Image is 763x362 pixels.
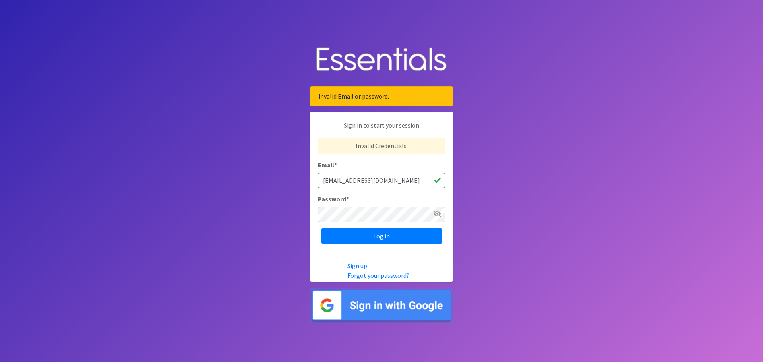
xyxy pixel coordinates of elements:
[318,120,445,138] p: Sign in to start your session
[346,195,349,203] abbr: required
[334,161,337,169] abbr: required
[318,160,337,170] label: Email
[321,228,442,244] input: Log in
[318,138,445,154] p: Invalid Credentials.
[310,86,453,106] div: Invalid Email or password.
[347,271,409,279] a: Forgot your password?
[318,194,349,204] label: Password
[310,288,453,323] img: Sign in with Google
[310,39,453,80] img: Human Essentials
[347,262,367,270] a: Sign up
